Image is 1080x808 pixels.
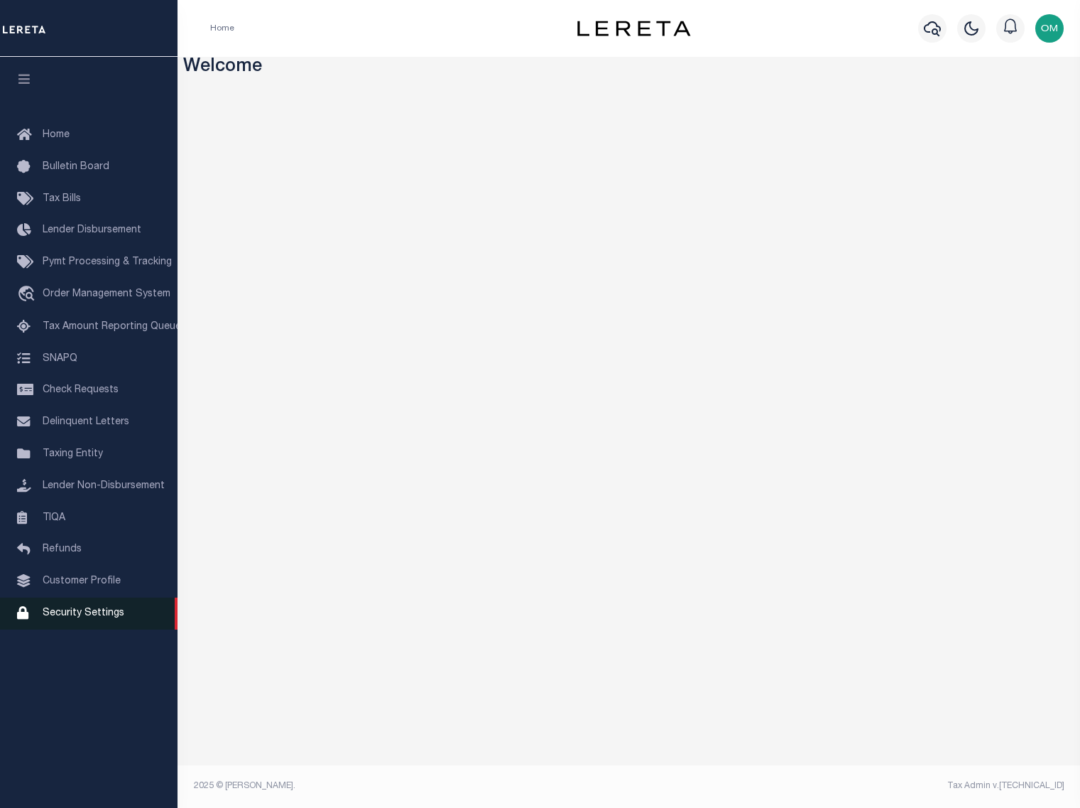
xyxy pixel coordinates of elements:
span: Check Requests [43,385,119,395]
img: logo-dark.svg [577,21,691,36]
span: Pymt Processing & Tracking [43,257,172,267]
span: Security Settings [43,608,124,618]
span: Home [43,130,70,140]
div: 2025 © [PERSON_NAME]. [183,780,629,792]
i: travel_explore [17,286,40,304]
img: svg+xml;base64,PHN2ZyB4bWxucz0iaHR0cDovL3d3dy53My5vcmcvMjAwMC9zdmciIHBvaW50ZXItZXZlbnRzPSJub25lIi... [1035,14,1064,43]
div: Tax Admin v.[TECHNICAL_ID] [640,780,1064,792]
span: Customer Profile [43,576,121,586]
span: Taxing Entity [43,449,103,459]
span: Bulletin Board [43,162,109,172]
h3: Welcome [183,57,1075,79]
span: Tax Bills [43,194,81,204]
span: Lender Disbursement [43,225,141,235]
span: Lender Non-Disbursement [43,481,165,491]
li: Home [210,22,234,35]
span: TIQA [43,512,65,522]
span: SNAPQ [43,353,77,363]
span: Tax Amount Reporting Queue [43,322,181,332]
span: Order Management System [43,289,170,299]
span: Delinquent Letters [43,417,129,427]
span: Refunds [43,544,82,554]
